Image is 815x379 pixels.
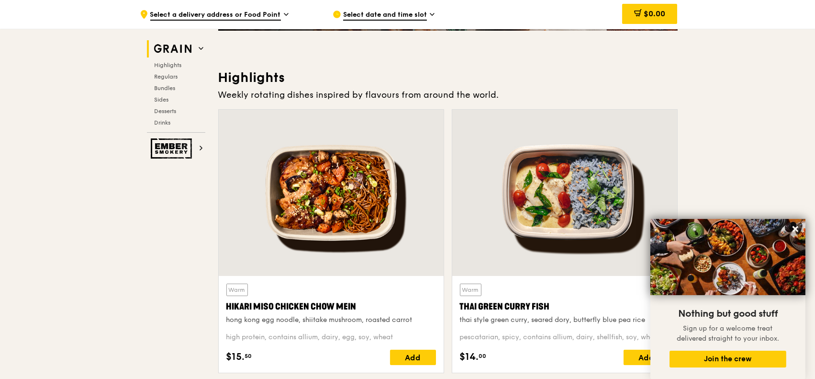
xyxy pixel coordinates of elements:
[155,62,182,69] span: Highlights
[245,352,252,360] span: 50
[343,10,427,21] span: Select date and time slot
[460,300,670,313] div: Thai Green Curry Fish
[788,221,803,237] button: Close
[678,308,778,320] span: Nothing but good stuff
[226,333,436,342] div: high protein, contains allium, dairy, egg, soy, wheat
[226,350,245,364] span: $15.
[650,219,805,295] img: DSC07876-Edit02-Large.jpeg
[226,300,436,313] div: Hikari Miso Chicken Chow Mein
[670,351,786,368] button: Join the crew
[226,284,248,296] div: Warm
[150,10,281,21] span: Select a delivery address or Food Point
[644,9,665,18] span: $0.00
[218,88,678,102] div: Weekly rotating dishes inspired by flavours from around the world.
[155,96,169,103] span: Sides
[155,108,177,115] span: Desserts
[624,350,670,365] div: Add
[677,324,779,343] span: Sign up for a welcome treat delivered straight to your inbox.
[460,284,481,296] div: Warm
[155,85,176,92] span: Bundles
[151,40,195,57] img: Grain web logo
[460,315,670,325] div: thai style green curry, seared dory, butterfly blue pea rice
[155,73,178,80] span: Regulars
[460,350,479,364] span: $14.
[218,69,678,86] h3: Highlights
[226,315,436,325] div: hong kong egg noodle, shiitake mushroom, roasted carrot
[151,138,195,159] img: Ember Smokery web logo
[460,333,670,342] div: pescatarian, spicy, contains allium, dairy, shellfish, soy, wheat
[479,352,487,360] span: 00
[390,350,436,365] div: Add
[155,119,171,126] span: Drinks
